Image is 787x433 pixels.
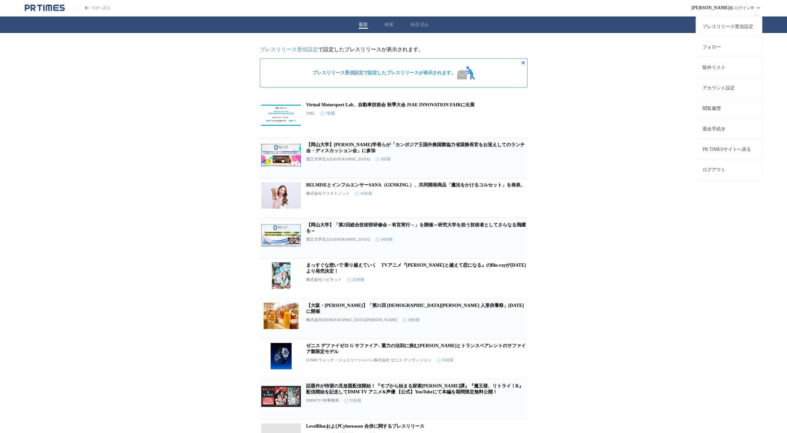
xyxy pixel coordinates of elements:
a: PR TIMESのトップページはこちら [75,5,111,11]
p: 国立大学法人[GEOGRAPHIC_DATA] [306,156,370,162]
time: 55分前 [437,357,454,363]
a: LevelBlueおよびCybereason 合併に関するプレスリリース [306,424,424,429]
time: 7分前 [320,111,335,116]
p: 国立大学法人[GEOGRAPHIC_DATA] [306,237,370,242]
p: 株式会社[DEMOGRAPHIC_DATA][PERSON_NAME] [306,317,397,323]
p: LVMH ウォッチ・ジュエリージャパン株式会社 ゼニス ディヴィジョン [306,357,431,363]
a: まっすぐな想いで 乗り越えていく TVアニメ『[PERSON_NAME]と越えて恋になる』のBlu-rayが[DATE]より発売決定！ [306,263,526,274]
a: プレスリリース受信設定 [312,70,363,75]
button: 非表示にする [519,59,527,67]
a: 【岡山大学】[PERSON_NAME]学長らが「カンボジア王国外務国際協力省国務長官をお迎えしてのランチ会・ディスカッション会」に参加 [306,142,525,153]
img: BELMISEとインフルエンサーSANA（GENKING.）、共同開発商品「魔法をかけるコルセット」を発表。 [261,182,301,209]
img: 話題作が待望の見放題配信開始！『モブから始まる探索英雄譚』『魔王様、リトライ！R』配信開始を記念してDMM TV アニメ&声優 【公式】YouTubeにて本編を期間限定無料公開！ [261,383,301,410]
a: 閲覧履歴 [696,98,762,118]
a: 話題作が待望の見放題配信開始！『モブから始まる探索[PERSON_NAME]譚』『魔王様、リトライ！R』配信開始を記念してDMM TV アニメ&声優 【公式】YouTubeにて本編を期間限定無料公開！ [306,383,523,394]
a: ゼニス デファイゼロ G サファイア– 重力の法則に挑む[PERSON_NAME]とトランスペアレントのサファイア製限定モデル [306,343,526,354]
time: 39分前 [403,317,420,323]
p: VML [306,111,315,116]
img: Virtual Motorsport Lab、自動車技術会 秋季大会 JSAE INNOVATION FAIRに出展 [261,102,301,128]
a: 【岡山大学】「第2回総合技術部研修会－有言実行－」を開催～研究大学を担う技術者としてさらなる飛躍を～ [306,222,526,233]
a: フォロー [696,37,762,57]
p: 株式会社ファストノット [306,191,350,196]
span: [PERSON_NAME] [691,5,730,11]
a: PR TIMESのトップページはこちら [25,4,65,12]
a: BELMISEとインフルエンサーSANA（GENKING.）、共同開発商品「魔法をかけるコルセット」を発表。 [306,183,525,187]
a: アカウント設定 [696,78,762,98]
button: 検索 [384,22,394,28]
img: 【岡山大学】「第2回総合技術部研修会－有言実行－」を開催～研究大学を担う技術者としてさらなる飛躍を～ [261,222,301,249]
img: 【大阪・八尾】「第21回 八光殿 人形供養祭」10月26日(日)に開催 [261,303,301,329]
a: プレスリリース受信設定 [260,47,318,52]
a: Virtual Motorsport Lab、自動車技術会 秋季大会 JSAE INNOVATION FAIRに出展 [306,102,475,107]
button: ログアウト [696,159,762,180]
a: 除外リスト [696,57,762,78]
span: で設定したプレスリリースが表示されます。 [312,70,456,76]
time: 9分前 [376,156,391,162]
time: 25分前 [347,277,364,283]
img: まっすぐな想いで 乗り越えていく TVアニメ『キミと越えて恋になる』のBlu-rayが2026年1月28日(水)より発売決定！ [261,262,301,289]
img: ゼニス デファイゼロ G サファイア– 重力の法則に挑むブルーとトランスペアレントのサファイア製限定モデル [261,343,301,369]
button: 最新 [359,22,368,28]
a: プレスリリース受信設定 [696,16,762,37]
time: 10分前 [355,191,372,196]
button: 保存済み [410,22,429,28]
a: 【大阪・[PERSON_NAME]】「第21回 [DEMOGRAPHIC_DATA][PERSON_NAME] 人形供養祭」[DATE]に開催 [306,303,524,314]
p: DMMTV PR事務局 [306,398,339,403]
a: PR TIMESサイトへ戻る [696,139,762,159]
p: で設定したプレスリリースが表示されます。 [260,46,527,53]
time: 24分前 [376,237,393,242]
img: 【岡山大学】那須保友学長らが「カンボジア王国外務国際協力省国務長官をお迎えしてのランチ会・ディスカッション会」に参加 [261,142,301,168]
time: 55分前 [344,398,361,403]
p: 株式会社ハピネット [306,277,342,283]
a: 退会手続き [696,118,762,139]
